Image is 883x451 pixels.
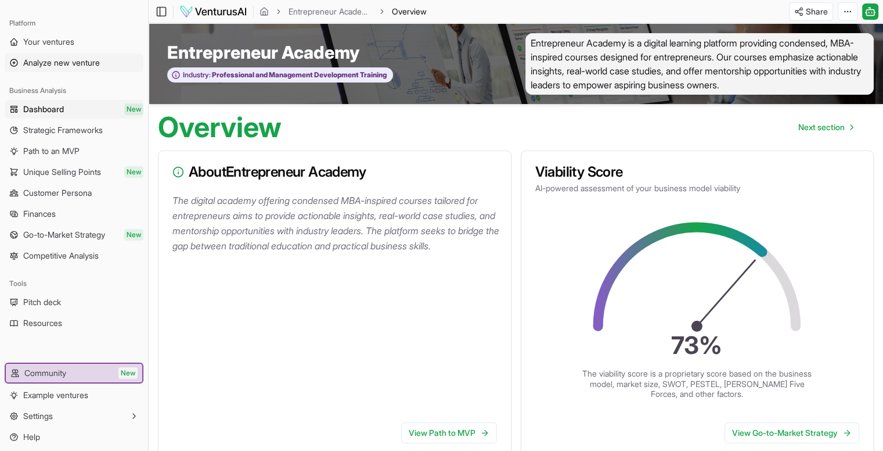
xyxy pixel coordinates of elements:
span: Go-to-Market Strategy [23,229,105,241]
span: Resources [23,317,62,329]
span: New [124,103,143,115]
p: The digital academy offering condensed MBA-inspired courses tailored for entrepreneurs aims to pr... [172,193,502,253]
span: New [124,229,143,241]
div: Business Analysis [5,81,143,100]
div: Platform [5,14,143,33]
h3: About Entrepreneur Academy [172,165,497,179]
a: DashboardNew [5,100,143,119]
span: Industry: [183,70,211,80]
h1: Overview [158,113,282,141]
span: Dashboard [23,103,64,115]
a: Analyze new venture [5,53,143,72]
a: Example ventures [5,386,143,405]
a: Entrepreneur Academy [289,6,372,17]
a: Customer Persona [5,184,143,202]
a: Go to next page [789,116,862,139]
button: Settings [5,407,143,425]
a: Strategic Frameworks [5,121,143,139]
span: Your ventures [23,36,74,48]
a: Path to an MVP [5,142,143,160]
text: 73 % [672,331,723,360]
span: Next section [798,121,845,133]
span: Finances [23,208,56,220]
span: Path to an MVP [23,145,80,157]
span: Unique Selling Points [23,166,101,178]
a: Finances [5,205,143,223]
button: Industry:Professional and Management Development Training [167,67,393,83]
nav: breadcrumb [260,6,427,17]
a: Go-to-Market StrategyNew [5,226,143,244]
a: Unique Selling PointsNew [5,163,143,181]
h3: Viability Score [535,165,860,179]
a: Pitch deck [5,293,143,312]
a: Competitive Analysis [5,246,143,265]
a: Your ventures [5,33,143,51]
p: The viability score is a proprietary score based on the business model, market size, SWOT, PESTEL... [581,368,813,399]
nav: pagination [789,116,862,139]
div: Tools [5,274,143,293]
span: Entrepreneur Academy is a digital learning platform providing condensed, MBA-inspired courses des... [525,33,874,95]
span: Analyze new venture [23,57,100,69]
span: Share [806,6,828,17]
p: AI-powered assessment of your business model viability [535,182,860,194]
img: logo [179,5,247,19]
span: New [118,367,138,379]
span: Settings [23,410,53,422]
a: Resources [5,314,143,332]
span: Example ventures [23,389,88,401]
span: Customer Persona [23,187,92,199]
span: Pitch deck [23,296,61,308]
span: Competitive Analysis [23,250,99,262]
a: View Path to MVP [401,423,497,443]
span: Overview [392,6,427,17]
span: Professional and Management Development Training [211,70,387,80]
a: Help [5,428,143,446]
span: Help [23,431,40,443]
span: New [124,166,143,178]
span: Strategic Frameworks [23,124,103,136]
span: Community [24,367,66,379]
a: View Go-to-Market Strategy [725,423,859,443]
a: CommunityNew [6,364,142,382]
span: Entrepreneur Academy [167,42,359,63]
button: Share [789,2,833,21]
